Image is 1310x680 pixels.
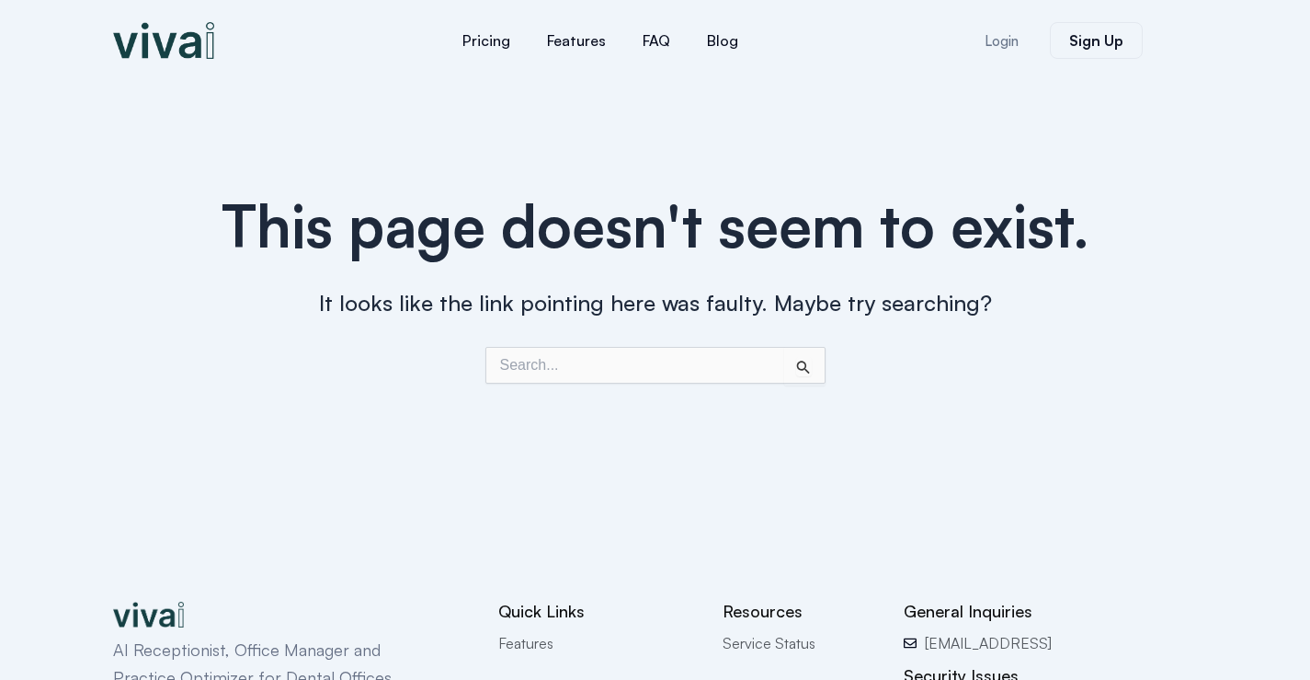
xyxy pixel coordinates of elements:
h2: General Inquiries [904,601,1197,622]
h1: This page doesn't seem to exist. [148,184,1163,267]
a: Pricing [444,18,529,63]
a: FAQ [624,18,689,63]
a: Service Status [723,631,876,655]
a: Sign Up [1050,22,1143,59]
a: [EMAIL_ADDRESS] [904,631,1197,655]
span: Sign Up [1069,33,1123,48]
h2: Quick Links [498,601,695,622]
a: Blog [689,18,757,63]
span: Service Status [723,631,815,655]
a: Features [529,18,624,63]
nav: Menu [334,18,867,63]
h3: It looks like the link pointing here was faulty. Maybe try searching? [148,289,1163,317]
span: Login [985,34,1019,48]
h2: Resources [723,601,876,622]
a: Features [498,631,695,655]
a: Login [963,23,1041,59]
span: Features [498,631,553,655]
span: [EMAIL_ADDRESS] [920,631,1052,655]
input: Search Submit [485,347,826,384]
input: Search [784,347,826,386]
